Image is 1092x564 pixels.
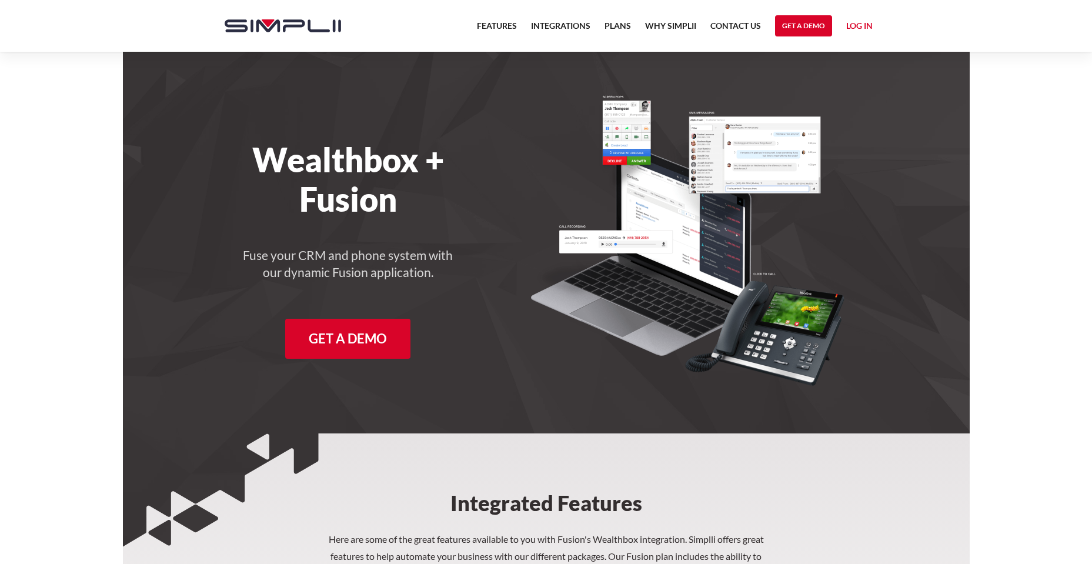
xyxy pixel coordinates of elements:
[477,19,517,40] a: Features
[242,247,454,281] h4: Fuse your CRM and phone system with our dynamic Fusion application.
[363,433,730,531] h2: Integrated Features
[285,319,410,359] a: Get A Demo
[645,19,696,40] a: Why Simplii
[710,19,761,40] a: Contact US
[846,19,873,36] a: Log in
[530,94,844,386] img: A desk phone and laptop with a CRM up and Fusion bringing call recording, screen pops, and SMS me...
[775,15,832,36] a: Get a Demo
[605,19,631,40] a: Plans
[531,19,590,40] a: Integrations
[213,140,484,219] h1: Wealthbox + Fusion
[225,19,341,32] img: Simplii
